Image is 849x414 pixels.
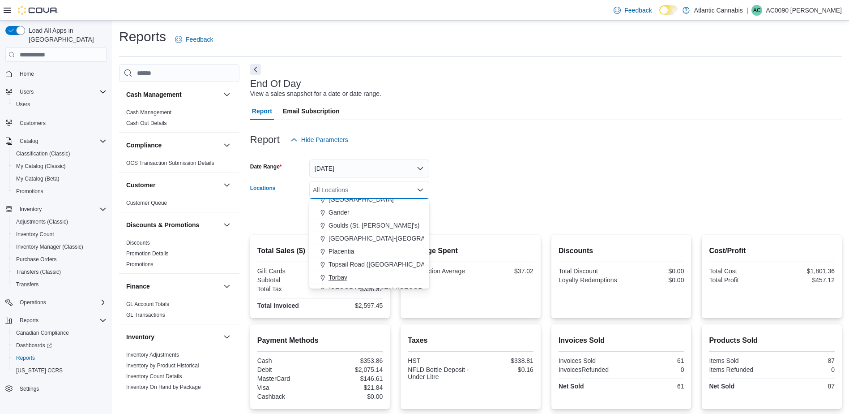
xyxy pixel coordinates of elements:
[2,314,110,327] button: Reports
[16,150,70,157] span: Classification (Classic)
[16,268,61,276] span: Transfers (Classic)
[709,246,835,256] h2: Cost/Profit
[473,366,533,373] div: $0.16
[126,352,179,358] a: Inventory Adjustments
[329,260,487,269] span: Topsail Road ([GEOGRAPHIC_DATA][PERSON_NAME])
[309,284,429,297] button: [GEOGRAPHIC_DATA] ([GEOGRAPHIC_DATA][PERSON_NAME])
[9,253,110,266] button: Purchase Orders
[257,267,318,275] div: Gift Cards
[222,89,232,100] button: Cash Management
[13,99,107,110] span: Users
[329,247,354,256] span: Placentia
[624,6,652,15] span: Feedback
[16,256,57,263] span: Purchase Orders
[250,134,280,145] h3: Report
[119,158,239,172] div: Compliance
[753,5,761,16] span: AC
[16,383,107,394] span: Settings
[13,279,42,290] a: Transfers
[13,267,64,277] a: Transfers (Classic)
[257,357,318,364] div: Cash
[559,366,619,373] div: InvoicesRefunded
[13,186,47,197] a: Promotions
[9,266,110,278] button: Transfers (Classic)
[13,328,73,338] a: Canadian Compliance
[20,317,38,324] span: Reports
[13,216,72,227] a: Adjustments (Classic)
[126,239,150,246] span: Discounts
[2,382,110,395] button: Settings
[322,384,383,391] div: $21.84
[408,246,533,256] h2: Average Spent
[9,364,110,377] button: [US_STATE] CCRS
[309,271,429,284] button: Torbay
[623,267,684,275] div: $0.00
[694,5,743,16] p: Atlantic Cannabis
[126,250,169,257] a: Promotion Details
[13,365,66,376] a: [US_STATE] CCRS
[283,102,340,120] span: Email Subscription
[751,5,762,16] div: AC0090 Chipman Kayla
[20,138,38,145] span: Catalog
[222,220,232,230] button: Discounts & Promotions
[2,203,110,216] button: Inventory
[250,64,261,75] button: Next
[322,285,383,293] div: $338.97
[9,327,110,339] button: Canadian Compliance
[126,90,220,99] button: Cash Management
[13,229,107,240] span: Inventory Count
[126,200,167,206] a: Customer Queue
[250,78,301,89] h3: End Of Day
[126,220,199,229] h3: Discounts & Promotions
[126,90,182,99] h3: Cash Management
[322,393,383,400] div: $0.00
[16,204,107,215] span: Inventory
[329,208,350,217] span: Gander
[774,383,835,390] div: 87
[559,383,584,390] strong: Net Sold
[250,89,381,99] div: View a sales snapshot for a date or date range.
[126,311,165,319] span: GL Transactions
[309,206,429,219] button: Gander
[9,147,110,160] button: Classification (Classic)
[126,384,201,391] span: Inventory On Hand by Package
[13,328,107,338] span: Canadian Compliance
[709,366,770,373] div: Items Refunded
[329,286,516,295] span: [GEOGRAPHIC_DATA] ([GEOGRAPHIC_DATA][PERSON_NAME])
[126,362,199,369] a: Inventory by Product Historical
[329,221,419,230] span: Goulds (St. [PERSON_NAME]'s)
[20,120,46,127] span: Customers
[20,385,39,392] span: Settings
[309,245,429,258] button: Placentia
[417,186,424,194] button: Close list of options
[126,240,150,246] a: Discounts
[126,261,154,267] a: Promotions
[126,181,220,190] button: Customer
[257,375,318,382] div: MasterCard
[9,278,110,291] button: Transfers
[16,218,68,225] span: Adjustments (Classic)
[709,276,770,284] div: Total Profit
[13,173,107,184] span: My Catalog (Beta)
[13,353,107,363] span: Reports
[13,99,34,110] a: Users
[559,246,684,256] h2: Discounts
[13,279,107,290] span: Transfers
[16,243,83,250] span: Inventory Manager (Classic)
[16,342,52,349] span: Dashboards
[126,109,171,116] span: Cash Management
[16,384,43,394] a: Settings
[473,267,533,275] div: $37.02
[9,216,110,228] button: Adjustments (Classic)
[322,375,383,382] div: $146.61
[13,148,74,159] a: Classification (Classic)
[250,163,282,170] label: Date Range
[222,140,232,151] button: Compliance
[126,120,167,127] span: Cash Out Details
[257,393,318,400] div: Cashback
[126,373,182,380] span: Inventory Count Details
[623,276,684,284] div: $0.00
[623,366,684,373] div: 0
[119,299,239,324] div: Finance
